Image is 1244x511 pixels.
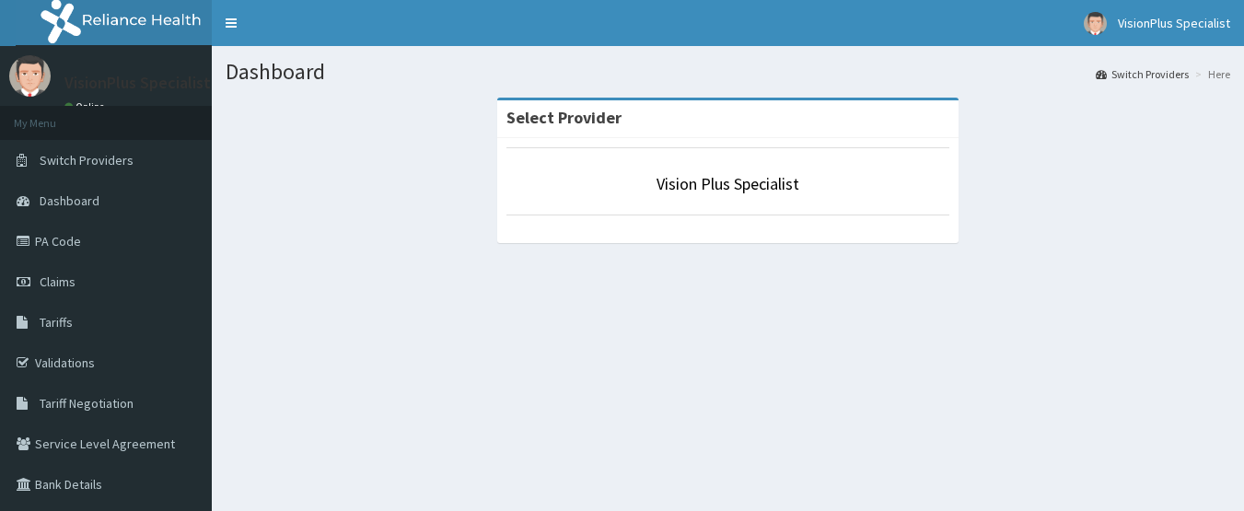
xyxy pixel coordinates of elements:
[1118,15,1230,31] span: VisionPlus Specialist
[9,55,51,97] img: User Image
[40,395,134,412] span: Tariff Negotiation
[64,75,211,91] p: VisionPlus Specialist
[40,314,73,331] span: Tariffs
[657,173,799,194] a: Vision Plus Specialist
[40,192,99,209] span: Dashboard
[506,107,622,128] strong: Select Provider
[40,273,76,290] span: Claims
[226,60,1230,84] h1: Dashboard
[40,152,134,168] span: Switch Providers
[1084,12,1107,35] img: User Image
[1096,66,1189,82] a: Switch Providers
[1191,66,1230,82] li: Here
[64,100,109,113] a: Online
